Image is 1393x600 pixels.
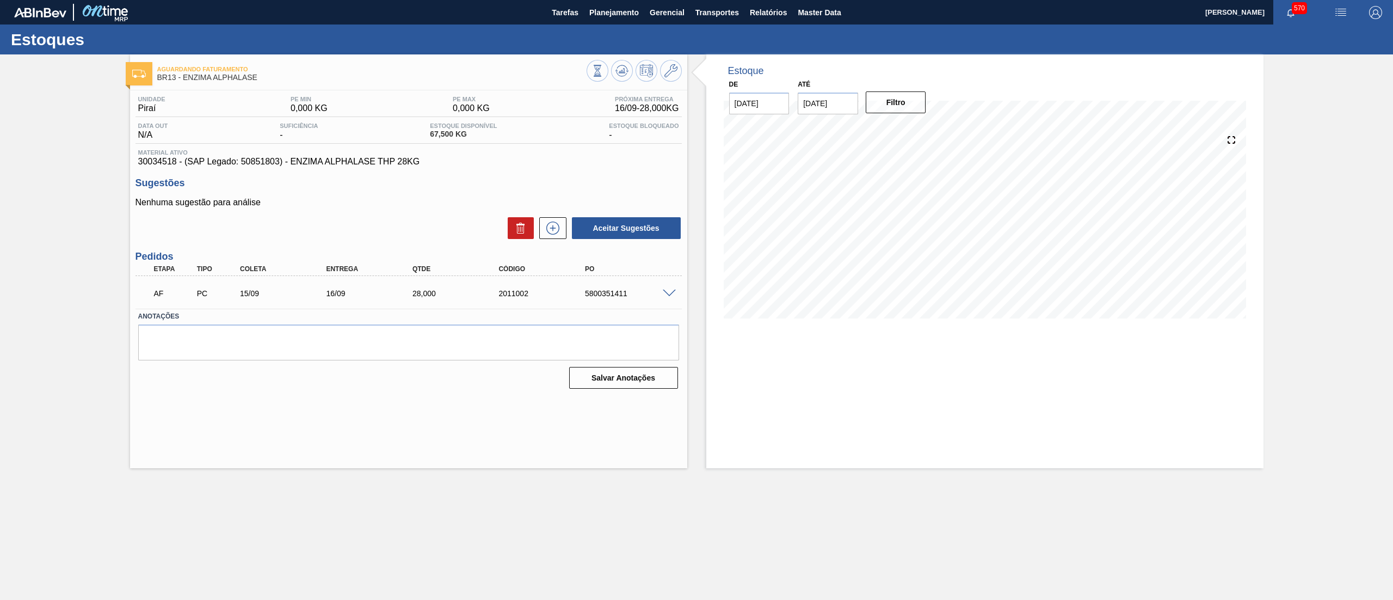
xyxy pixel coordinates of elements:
button: Programar Estoque [636,60,657,82]
button: Atualizar Gráfico [611,60,633,82]
div: Pedido de Compra [194,289,241,298]
span: Próxima Entrega [615,96,679,102]
span: Tarefas [552,6,578,19]
div: Aceitar Sugestões [566,216,682,240]
div: Excluir Sugestões [502,217,534,239]
button: Ir ao Master Data / Geral [660,60,682,82]
button: Aceitar Sugestões [572,217,681,239]
button: Visão Geral dos Estoques [587,60,608,82]
div: N/A [135,123,171,140]
span: Unidade [138,96,165,102]
img: userActions [1334,6,1347,19]
p: Nenhuma sugestão para análise [135,198,682,207]
span: 30034518 - (SAP Legado: 50851803) - ENZIMA ALPHALASE THP 28KG [138,157,679,167]
span: Gerencial [650,6,685,19]
span: Estoque Bloqueado [609,123,679,129]
div: - [606,123,681,140]
div: 2011002 [496,289,594,298]
span: Relatórios [750,6,787,19]
div: PO [582,265,681,273]
span: Aguardando Faturamento [157,66,587,72]
label: Até [798,81,810,88]
div: 28,000 [410,289,508,298]
input: dd/mm/yyyy [729,93,790,114]
h3: Pedidos [135,251,682,262]
span: 0,000 KG [291,103,328,113]
div: - [277,123,320,140]
span: PE MIN [291,96,328,102]
div: Qtde [410,265,508,273]
img: TNhmsLtSVTkK8tSr43FrP2fwEKptu5GPRR3wAAAABJRU5ErkJggg== [14,8,66,17]
div: 5800351411 [582,289,681,298]
img: Logout [1369,6,1382,19]
div: 16/09/2025 [323,289,422,298]
span: 0,000 KG [453,103,490,113]
span: BR13 - ENZIMA ALPHALASE [157,74,587,82]
div: Etapa [151,265,198,273]
span: Piraí [138,103,165,113]
span: PE MAX [453,96,490,102]
h1: Estoques [11,33,204,46]
label: Anotações [138,309,679,325]
span: 67,500 KG [430,130,497,138]
span: 16/09 - 28,000 KG [615,103,679,113]
span: Data out [138,123,168,129]
div: Coleta [237,265,336,273]
span: 570 [1292,2,1307,14]
span: Estoque Disponível [430,123,497,129]
h3: Sugestões [135,177,682,189]
div: Nova sugestão [534,217,566,239]
img: Ícone [132,70,146,78]
label: De [729,81,738,88]
span: Transportes [695,6,739,19]
div: Tipo [194,265,241,273]
div: Entrega [323,265,422,273]
span: Master Data [798,6,841,19]
button: Filtro [866,91,926,113]
p: AF [154,289,195,298]
span: Planejamento [589,6,639,19]
input: dd/mm/yyyy [798,93,858,114]
span: Suficiência [280,123,318,129]
button: Salvar Anotações [569,367,678,389]
div: Aguardando Faturamento [151,281,198,305]
span: Material ativo [138,149,679,156]
button: Notificações [1273,5,1308,20]
div: Estoque [728,65,764,77]
div: 15/09/2025 [237,289,336,298]
div: Código [496,265,594,273]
